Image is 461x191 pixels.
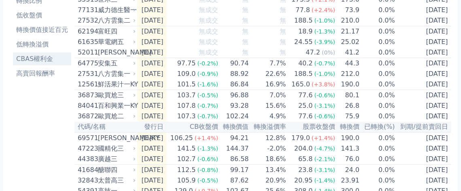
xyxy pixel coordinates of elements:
[395,165,451,176] td: [DATE]
[78,27,96,36] div: 62194
[137,122,167,132] th: 發行日
[360,47,395,58] td: 0.0%
[297,111,314,121] div: 77.6
[360,5,395,15] td: 0.0%
[78,111,96,121] div: 36872
[314,103,336,109] span: (-3.1%)
[219,122,249,132] th: 轉換價值
[198,81,219,88] span: (-1.6%)
[360,69,395,79] td: 0.0%
[137,143,167,154] td: [DATE]
[297,154,314,164] div: 65.8
[395,175,451,186] td: [DATE]
[395,79,451,90] td: [DATE]
[199,17,218,24] span: 無成交
[249,90,287,101] td: 7.0%
[13,25,71,35] li: 轉換價值接近百元
[249,111,287,122] td: 4.9%
[249,79,287,90] td: 16.9%
[336,15,360,26] td: 210.0
[336,90,360,101] td: 80.1
[293,144,314,153] div: 204.0
[219,175,249,186] td: 87.62
[199,38,218,46] span: 無成交
[137,79,167,90] td: [DATE]
[176,144,198,153] div: 141.5
[314,113,336,120] span: (-0.6%)
[78,5,96,15] div: 77131
[198,177,219,184] span: (-0.5%)
[312,135,335,141] span: (+1.4%)
[395,101,451,111] td: [DATE]
[249,154,287,165] td: 18.6%
[98,5,134,15] div: 威力德生醫一
[336,26,360,37] td: 21.17
[219,58,249,69] td: 90.74
[249,175,287,186] td: 20.9%
[98,90,134,100] div: 歐買尬三
[314,28,336,35] span: (-1.3%)
[195,135,218,141] span: (+1.4%)
[280,6,286,14] span: 無
[137,15,167,26] td: [DATE]
[360,90,395,101] td: 0.0%
[297,101,314,111] div: 25.0
[98,16,134,25] div: 八方雲集二
[13,40,71,49] li: 低轉換溢價
[297,27,314,36] div: 18.9
[176,101,198,111] div: 107.8
[336,58,360,69] td: 44.3
[360,175,395,186] td: 0.0%
[137,26,167,37] td: [DATE]
[78,90,96,100] div: 36873
[78,80,96,89] div: 12561
[78,154,96,164] div: 44383
[78,133,96,143] div: 69571
[314,39,336,45] span: (-3.9%)
[13,67,71,80] a: 高賣回報酬率
[78,48,96,57] div: 52011
[395,132,451,143] td: [DATE]
[98,176,134,185] div: 太普高三
[198,60,219,67] span: (-0.2%)
[242,48,249,56] span: 無
[360,15,395,26] td: 0.0%
[360,154,395,165] td: 0.0%
[137,165,167,176] td: [DATE]
[137,47,167,58] td: [DATE]
[336,47,360,58] td: 41.2
[176,165,198,175] div: 112.5
[198,92,219,99] span: (-0.5%)
[360,132,395,143] td: 0.0%
[312,81,335,88] span: (+3.8%)
[360,122,395,132] th: 已轉換(%)
[198,145,219,152] span: (-1.3%)
[294,5,312,15] div: 77.8
[336,5,360,15] td: 73.9
[242,6,249,14] span: 無
[137,58,167,69] td: [DATE]
[137,69,167,79] td: [DATE]
[395,47,451,58] td: [DATE]
[167,122,219,132] th: CB收盤價
[176,80,198,89] div: 101.5
[293,16,314,25] div: 188.5
[242,27,249,35] span: 無
[98,165,134,175] div: 醣聯四
[78,37,96,47] div: 61635
[13,10,71,20] li: 低收盤價
[395,58,451,69] td: [DATE]
[336,165,360,176] td: 24.0
[395,15,451,26] td: [DATE]
[360,79,395,90] td: 0.0%
[360,37,395,47] td: 0.0%
[314,177,336,184] span: (-1.4%)
[176,69,198,79] div: 109.0
[199,27,218,35] span: 無成交
[336,143,360,154] td: 141.3
[78,69,96,79] div: 27531
[336,175,360,186] td: 23.91
[78,101,96,111] div: 84041
[13,54,71,64] li: CBAS權利金
[314,167,336,173] span: (-3.1%)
